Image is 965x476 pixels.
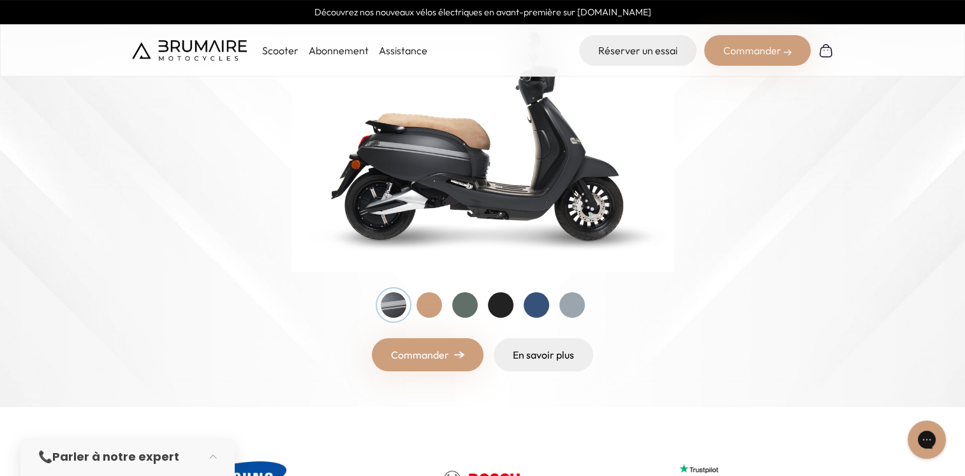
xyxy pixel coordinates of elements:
img: Brumaire Motocycles [132,40,247,61]
iframe: Gorgias live chat messenger [901,416,952,463]
a: En savoir plus [494,338,593,371]
a: Abonnement [309,44,369,57]
img: Panier [818,43,834,58]
div: Commander [704,35,811,66]
a: Assistance [379,44,427,57]
a: Commander [372,338,483,371]
img: right-arrow-2.png [784,48,792,56]
a: Réserver un essai [579,35,696,66]
img: right-arrow.png [454,351,464,359]
p: Scooter [262,43,298,58]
